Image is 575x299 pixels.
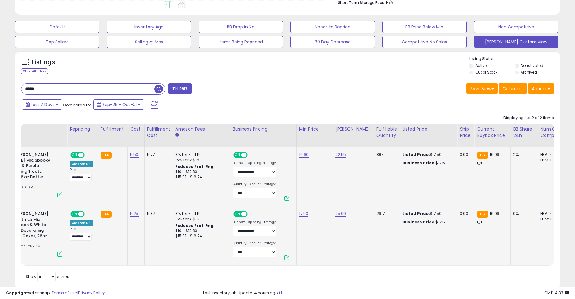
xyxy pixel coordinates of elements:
h5: Listings [32,58,55,67]
div: $17.50 [402,211,452,216]
div: Amazon AI * [70,161,93,167]
div: FBM: 1 [540,216,560,222]
div: Listed Price [402,126,455,132]
span: OFF [84,212,93,217]
span: | SKU: 1070059111 [7,185,37,190]
div: Current Buybox Price [477,126,508,139]
button: Competitive No Sales [382,36,467,48]
div: Clear All Filters [21,68,48,74]
div: 0% [513,211,533,216]
div: [PERSON_NAME] [335,126,371,132]
label: Quantity Discount Strategy: [233,241,276,245]
button: Needs to Reprice [290,21,375,33]
div: $15.01 - $16.24 [175,234,225,239]
label: Active [475,63,487,68]
b: Listed Price: [402,152,430,157]
span: ON [71,153,78,158]
a: 5.25 [130,211,139,217]
div: 2917 [376,211,395,216]
div: Preset: [70,227,93,241]
div: FBM: 1 [540,157,560,163]
button: Inventory Age [107,21,191,33]
span: OFF [84,153,93,158]
div: 15% for > $15 [175,216,225,222]
label: Business Repricing Strategy: [233,220,276,224]
div: 8% for <= $15 [175,152,225,157]
div: 5.87 [147,211,168,216]
label: Deactivated [521,63,543,68]
button: BB Drop in 7d [199,21,283,33]
label: Quantity Discount Strategy: [233,182,276,186]
span: ON [71,212,78,217]
div: FBA: 4 [540,152,560,157]
button: Items Being Repriced [199,36,283,48]
button: Last 7 Days [22,99,62,110]
button: [PERSON_NAME] Custom view [474,36,558,48]
button: Non Competitive [474,21,558,33]
span: Show: entries [26,274,69,279]
div: Last InventoryLab Update: 4 hours ago. [203,290,569,296]
div: $10 - $10.83 [175,169,225,175]
button: Columns [499,83,527,94]
button: BB Price Below Min [382,21,467,33]
button: Actions [528,83,554,94]
button: Filters [168,83,192,94]
small: FBA [477,211,488,218]
p: Listing States: [469,56,560,62]
span: 16.99 [490,152,500,157]
div: $10 - $10.83 [175,228,225,234]
div: Amazon AI * [70,220,93,226]
b: Reduced Prof. Rng. [175,223,215,228]
div: $15.01 - $16.24 [175,175,225,180]
div: 2% [513,152,533,157]
div: $17.5 [402,160,452,166]
a: 25.00 [335,211,346,217]
a: 5.50 [130,152,139,158]
div: Displaying 1 to 2 of 2 items [503,115,554,121]
button: 30 Day Decrease [290,36,375,48]
div: 0.00 [460,211,470,216]
div: Business Pricing [233,126,294,132]
button: Save View [466,83,498,94]
a: Privacy Policy [78,290,105,296]
button: Top Sellers [15,36,99,48]
div: Fulfillable Quantity [376,126,397,139]
a: 16.90 [299,152,309,158]
div: Fulfillment Cost [147,126,170,139]
small: FBA [101,152,112,159]
span: Compared to: [63,102,91,108]
small: FBA [101,211,112,218]
button: Sep-25 - Oct-01 [93,99,144,110]
span: Last 7 Days [31,102,55,108]
div: Num of Comp. [540,126,562,139]
span: ON [234,153,241,158]
label: Archived [521,70,537,75]
label: Out of Stock [475,70,497,75]
div: 0.00 [460,152,470,157]
div: $17.5 [402,219,452,225]
span: ON [234,212,241,217]
b: Listed Price: [402,211,430,216]
span: | SKU: 1070059148 [7,244,40,249]
button: Default [15,21,99,33]
span: 16.99 [490,211,500,216]
span: 2025-10-9 14:33 GMT [544,290,569,296]
div: 15% for > $15 [175,157,225,163]
div: Cost [130,126,142,132]
small: FBA [477,152,488,159]
button: Selling @ Max [107,36,191,48]
div: $17.50 [402,152,452,157]
a: 17.50 [299,211,308,217]
div: Preset: [70,168,93,181]
span: OFF [247,153,256,158]
div: BB Share 24h. [513,126,535,139]
div: Ship Price [460,126,472,139]
span: OFF [247,212,256,217]
div: 887 [376,152,395,157]
span: Columns [503,86,522,92]
div: FBA: 4 [540,211,560,216]
div: 5.77 [147,152,168,157]
div: Min Price [299,126,330,132]
div: Repricing [70,126,95,132]
b: Reduced Prof. Rng. [175,164,215,169]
